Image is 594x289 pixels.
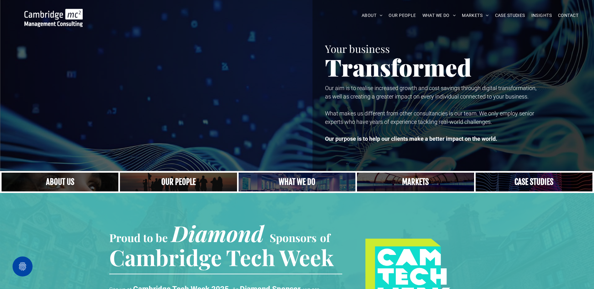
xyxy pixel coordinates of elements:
[239,173,355,191] a: A yoga teacher lifting his whole body off the ground in the peacock pose
[476,173,592,191] a: CASE STUDIES | See an Overview of All Our Case Studies | Cambridge Management Consulting
[270,230,317,245] span: Sponsors
[528,11,555,20] a: INSIGHTS
[419,11,459,20] a: WHAT WE DO
[357,173,474,191] a: Telecoms | Decades of Experience Across Multiple Industries & Regions
[325,85,536,100] span: Our aim is to realise increased growth and cost savings through digital transformation, as well a...
[325,51,472,83] span: Transformed
[555,11,581,20] a: CONTACT
[492,11,528,20] a: CASE STUDIES
[2,173,118,191] a: Close up of woman's face, centered on her eyes
[109,230,168,245] span: Proud to be
[385,11,419,20] a: OUR PEOPLE
[320,230,330,245] span: of
[109,242,334,272] span: Cambridge Tech Week
[24,9,83,27] img: Go to Homepage
[359,11,386,20] a: ABOUT
[459,11,492,20] a: MARKETS
[325,42,390,55] span: Your business
[171,218,264,248] span: Diamond
[325,110,534,125] span: What makes us different from other consultancies is our team. We only employ senior experts who h...
[24,10,83,16] a: Your Business Transformed | Cambridge Management Consulting
[120,173,237,191] a: A crowd in silhouette at sunset, on a rise or lookout point
[325,135,497,142] strong: Our purpose is to help our clients make a better impact on the world.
